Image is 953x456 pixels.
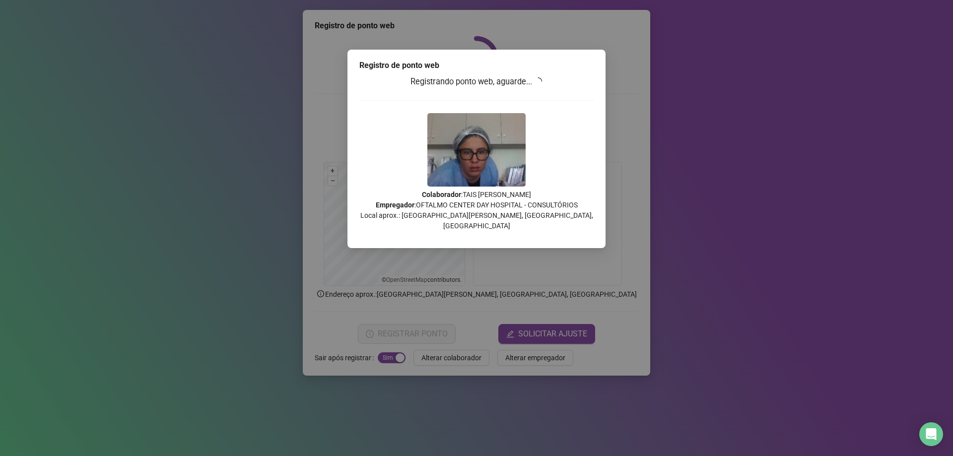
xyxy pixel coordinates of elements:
[376,201,414,209] strong: Empregador
[359,75,594,88] h3: Registrando ponto web, aguarde...
[427,113,526,187] img: 9k=
[359,190,594,231] p: : TAIS [PERSON_NAME] : OFTALMO CENTER DAY HOSPITAL - CONSULTÓRIOS Local aprox.: [GEOGRAPHIC_DATA]...
[534,77,543,86] span: loading
[919,422,943,446] div: Open Intercom Messenger
[359,60,594,71] div: Registro de ponto web
[422,191,461,198] strong: Colaborador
